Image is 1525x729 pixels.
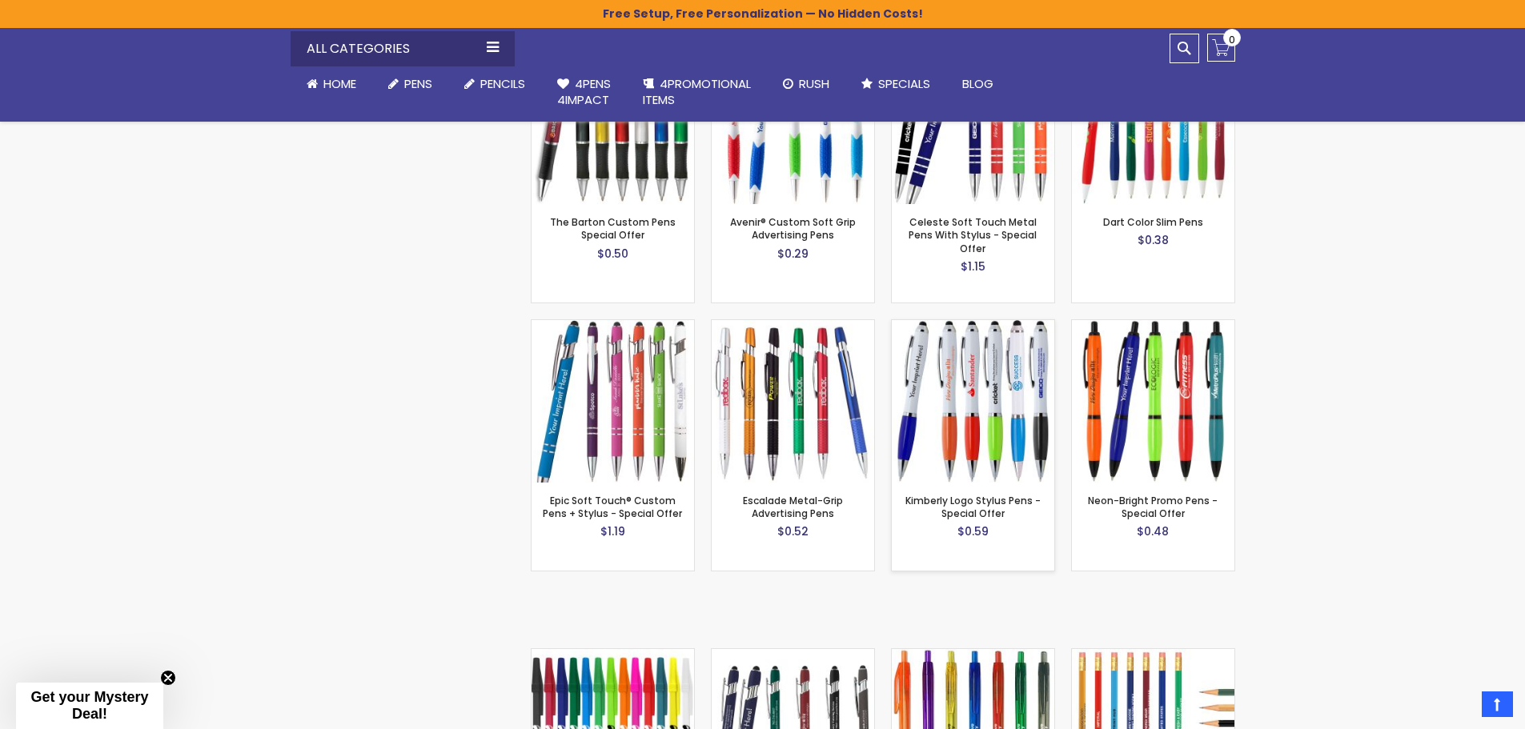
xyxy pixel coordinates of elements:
[643,75,751,108] span: 4PROMOTIONAL ITEMS
[961,258,985,274] span: $1.15
[532,320,694,483] img: Epic Soft Touch® Custom Pens + Stylus - Special Offer
[323,75,356,92] span: Home
[404,75,432,92] span: Pens
[1072,319,1234,333] a: Neon-Bright Promo Pens - Special Offer
[712,320,874,483] img: Escalade Metal-Grip Advertising Pens
[1103,215,1203,229] a: Dart Color Slim Pens
[767,66,845,102] a: Rush
[291,66,372,102] a: Home
[712,648,874,662] a: Custom Soft Touch Metal Pen - Stylus Top
[878,75,930,92] span: Specials
[550,215,676,242] a: The Barton Custom Pens Special Offer
[712,42,874,204] img: Avenir® Custom Soft Grip Advertising Pens
[532,319,694,333] a: Epic Soft Touch® Custom Pens + Stylus - Special Offer
[905,494,1041,520] a: Kimberly Logo Stylus Pens - Special Offer
[957,523,989,539] span: $0.59
[557,75,611,108] span: 4Pens 4impact
[541,66,627,118] a: 4Pens4impact
[16,683,163,729] div: Get your Mystery Deal!Close teaser
[730,215,856,242] a: Avenir® Custom Soft Grip Advertising Pens
[962,75,993,92] span: Blog
[892,648,1054,662] a: Fiji Translucent Pen
[946,66,1009,102] a: Blog
[1138,232,1169,248] span: $0.38
[1088,494,1218,520] a: Neon-Bright Promo Pens - Special Offer
[1482,691,1513,717] a: Top
[892,320,1054,483] img: Kimberly Logo Stylus Pens - Special Offer
[160,670,176,686] button: Close teaser
[1229,32,1235,47] span: 0
[777,246,809,262] span: $0.29
[448,66,541,102] a: Pencils
[1072,648,1234,662] a: Hex No. 2 Wood Pencil
[1207,34,1235,62] a: 0
[1072,42,1234,204] img: Dart Color slim Pens
[543,494,682,520] a: Epic Soft Touch® Custom Pens + Stylus - Special Offer
[909,215,1037,254] a: Celeste Soft Touch Metal Pens With Stylus - Special Offer
[712,319,874,333] a: Escalade Metal-Grip Advertising Pens
[892,42,1054,204] img: Celeste Soft Touch Metal Pens With Stylus - Special Offer
[30,689,148,722] span: Get your Mystery Deal!
[743,494,843,520] a: Escalade Metal-Grip Advertising Pens
[597,246,628,262] span: $0.50
[291,31,515,66] div: All Categories
[480,75,525,92] span: Pencils
[372,66,448,102] a: Pens
[1072,320,1234,483] img: Neon-Bright Promo Pens - Special Offer
[777,523,809,539] span: $0.52
[892,319,1054,333] a: Kimberly Logo Stylus Pens - Special Offer
[532,42,694,204] img: The Barton Custom Pens Special Offer
[627,66,767,118] a: 4PROMOTIONALITEMS
[845,66,946,102] a: Specials
[1137,523,1169,539] span: $0.48
[532,648,694,662] a: Belfast B Value Stick Pen
[600,523,625,539] span: $1.19
[799,75,829,92] span: Rush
